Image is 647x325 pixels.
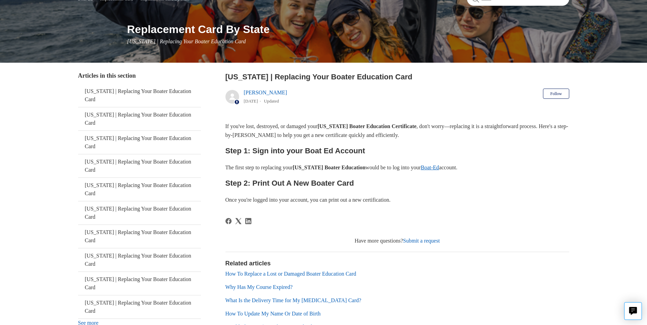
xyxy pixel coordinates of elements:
[78,131,201,154] a: [US_STATE] | Replacing Your Boater Education Card
[225,196,569,204] p: Once you're logged into your account, you can print out a new certification.
[78,272,201,295] a: [US_STATE] | Replacing Your Boater Education Card
[235,218,241,224] a: X Corp
[244,98,258,104] time: 05/22/2024, 09:53
[127,21,569,37] h1: Replacement Card By State
[127,38,246,44] span: [US_STATE] | Replacing Your Boater Education Card
[403,238,440,244] a: Submit a request
[225,177,569,189] h2: Step 2: Print Out A New Boater Card
[225,271,356,277] a: How To Replace a Lost or Damaged Boater Education Card
[225,218,232,224] a: Facebook
[225,237,569,245] div: Have more questions?
[78,295,201,319] a: [US_STATE] | Replacing Your Boater Education Card
[225,311,321,316] a: How To Update My Name Or Date of Birth
[225,71,569,82] h2: Missouri | Replacing Your Boater Education Card
[225,163,569,172] p: The first step to replacing your would be to log into your account.
[225,259,569,268] h2: Related articles
[245,218,251,224] a: LinkedIn
[264,98,279,104] li: Updated
[78,107,201,130] a: [US_STATE] | Replacing Your Boater Education Card
[421,165,439,170] a: Boat-Ed
[78,225,201,248] a: [US_STATE] | Replacing Your Boater Education Card
[78,178,201,201] a: [US_STATE] | Replacing Your Boater Education Card
[225,284,293,290] a: Why Has My Course Expired?
[225,297,362,303] a: What Is the Delivery Time for My [MEDICAL_DATA] Card?
[235,218,241,224] svg: Share this page on X Corp
[225,145,569,157] h2: Step 1: Sign into your Boat Ed Account
[78,201,201,225] a: [US_STATE] | Replacing Your Boater Education Card
[624,302,642,320] button: Live chat
[318,123,416,129] strong: [US_STATE] Boater Education Certificate
[78,154,201,177] a: [US_STATE] | Replacing Your Boater Education Card
[78,72,136,79] span: Articles in this section
[245,218,251,224] svg: Share this page on LinkedIn
[78,248,201,272] a: [US_STATE] | Replacing Your Boater Education Card
[225,218,232,224] svg: Share this page on Facebook
[225,122,569,139] p: If you've lost, destroyed, or damaged your , don't worry—replacing it is a straightforward proces...
[78,84,201,107] a: [US_STATE] | Replacing Your Boater Education Card
[244,90,287,95] a: [PERSON_NAME]
[293,165,365,170] strong: [US_STATE] Boater Education
[543,89,569,99] button: Follow Article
